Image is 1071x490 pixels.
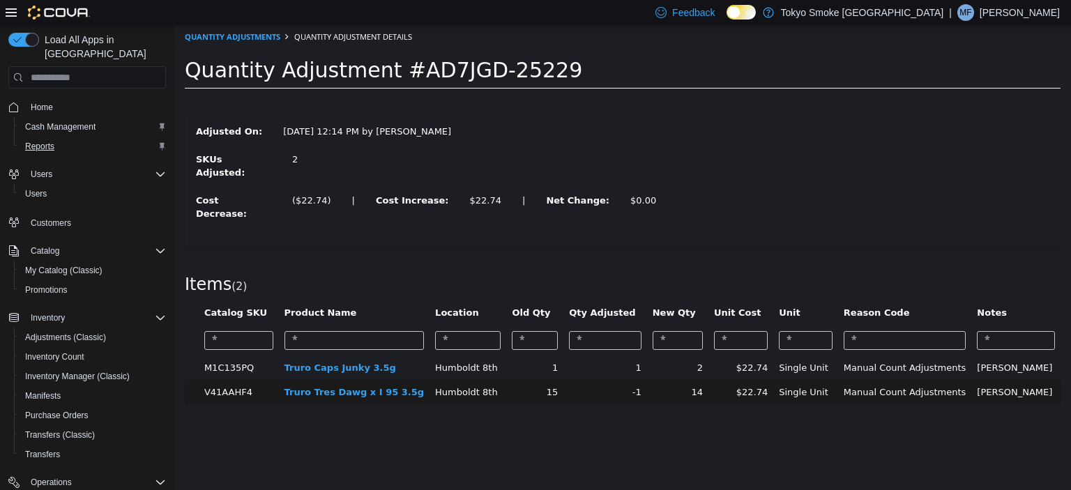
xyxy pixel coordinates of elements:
span: Purchase Orders [25,410,89,421]
span: Purchase Orders [20,407,166,424]
button: Inventory Count [14,347,172,367]
span: Customers [31,217,71,229]
p: | [949,4,952,21]
a: Customers [25,215,77,231]
td: Manual Count Adjustments [664,355,798,381]
td: 1 [389,331,472,356]
a: Purchase Orders [20,407,94,424]
div: ($22.74) [118,169,157,183]
label: Cost Increase: [191,169,285,183]
span: Inventory [25,309,166,326]
label: Adjusted On: [11,100,98,114]
a: My Catalog (Classic) [20,262,108,279]
span: Promotions [25,284,68,296]
span: Reports [20,138,166,155]
label: | [167,169,191,183]
span: Reports [25,141,54,152]
span: Inventory Manager (Classic) [25,371,130,382]
button: Inventory Manager (Classic) [14,367,172,386]
button: Home [3,97,172,117]
span: Transfers (Classic) [25,429,95,441]
span: Humboldt 8th [261,362,324,373]
a: Reports [20,138,60,155]
button: Users [25,166,58,183]
button: Catalog [3,241,172,261]
span: Load All Apps in [GEOGRAPHIC_DATA] [39,33,166,61]
span: My Catalog (Classic) [20,262,166,279]
label: Cost Decrease: [11,169,107,197]
span: Humboldt 8th [261,338,324,349]
span: Customers [25,213,166,231]
span: Items [10,250,57,270]
a: Cash Management [20,118,101,135]
label: SKUs Adjusted: [11,128,107,155]
span: Quantity Adjustment #AD7JGD-25229 [10,33,408,58]
button: Promotions [14,280,172,300]
p: [PERSON_NAME] [980,4,1060,21]
img: Cova [28,6,90,20]
span: Transfers [20,446,166,463]
span: Inventory Count [20,349,166,365]
div: $0.00 [456,169,482,183]
button: Inventory [25,309,70,326]
td: 2 [473,331,534,356]
span: Catalog [31,245,59,257]
a: Home [25,99,59,116]
button: Purchase Orders [14,406,172,425]
span: Cash Management [20,118,166,135]
button: Manifests [14,386,172,406]
span: Promotions [20,282,166,298]
div: Mike Fortin [957,4,974,21]
span: Users [25,166,166,183]
span: Users [20,185,166,202]
a: Users [20,185,52,202]
td: 1 [332,331,389,356]
span: Quantity Adjustment Details [120,7,238,17]
button: Unit [605,282,628,296]
span: MF [959,4,971,21]
span: 2 [61,256,68,268]
span: Adjustments (Classic) [25,332,106,343]
span: Feedback [672,6,715,20]
button: Users [14,184,172,204]
button: Qty Adjusted [395,282,464,296]
label: | [337,169,361,183]
span: Inventory Count [25,351,84,362]
a: Truro Tres Dawg x I 95 3.5g [110,362,250,373]
a: Truro Caps Junky 3.5g [110,338,222,349]
span: Inventory [31,312,65,323]
td: M1C135PQ [24,331,105,356]
a: Inventory Manager (Classic) [20,368,135,385]
button: Transfers (Classic) [14,425,172,445]
span: Users [31,169,52,180]
a: Quantity Adjustments [10,7,106,17]
button: Transfers [14,445,172,464]
button: Cash Management [14,117,172,137]
span: Inventory Manager (Classic) [20,368,166,385]
a: Promotions [20,282,73,298]
button: Reason Code [669,282,738,296]
span: Users [25,188,47,199]
span: Adjustments (Classic) [20,329,166,346]
label: Net Change: [361,169,446,183]
button: Adjustments (Classic) [14,328,172,347]
td: $22.74 [534,331,599,356]
span: Transfers (Classic) [20,427,166,443]
button: Users [3,164,172,184]
button: Unit Cost [540,282,589,296]
button: My Catalog (Classic) [14,261,172,280]
a: Manifests [20,388,66,404]
span: Operations [31,477,72,488]
span: Catalog [25,243,166,259]
button: Reports [14,137,172,156]
td: [PERSON_NAME] [797,355,886,381]
td: Manual Count Adjustments [664,331,798,356]
span: Home [25,98,166,116]
input: Dark Mode [727,5,756,20]
button: Catalog [25,243,65,259]
button: Inventory [3,308,172,328]
a: Transfers [20,446,66,463]
td: [PERSON_NAME] [797,331,886,356]
button: Customers [3,212,172,232]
